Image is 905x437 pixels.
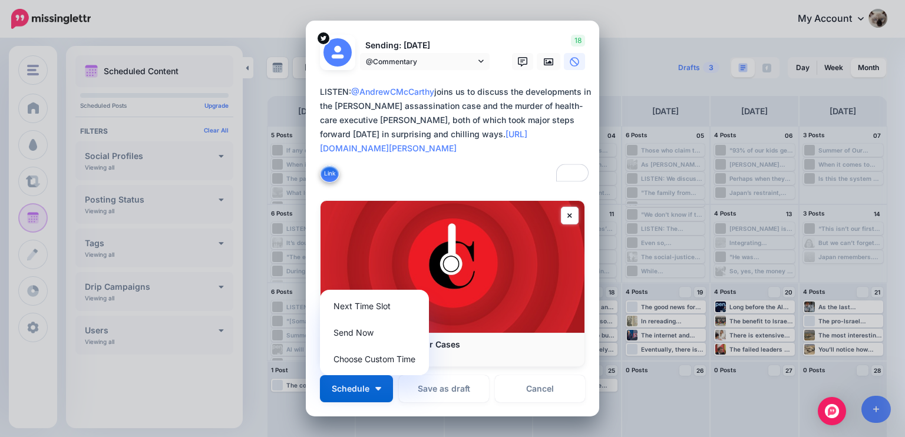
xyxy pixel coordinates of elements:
a: Send Now [325,321,424,344]
a: Choose Custom Time [325,347,424,370]
span: @Commentary [366,55,475,68]
div: Schedule [320,290,429,375]
button: Link [320,165,339,183]
button: Schedule [320,375,393,402]
img: The Assassins and Their Cases [321,201,584,333]
img: arrow-down-white.png [375,387,381,390]
textarea: To enrich screen reader interactions, please activate Accessibility in Grammarly extension settings [320,85,591,184]
img: user_default_image.png [323,38,352,67]
a: Cancel [495,375,585,402]
div: Open Intercom Messenger [818,397,846,425]
p: [DOMAIN_NAME] [332,350,573,360]
span: 18 [571,35,585,47]
button: Save as draft [399,375,489,402]
a: Next Time Slot [325,294,424,317]
p: Sending: [DATE] [360,39,490,52]
span: Schedule [332,385,369,393]
div: LISTEN: joins us to discuss the developments in the [PERSON_NAME] assassination case and the murd... [320,85,591,155]
a: @Commentary [360,53,490,70]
